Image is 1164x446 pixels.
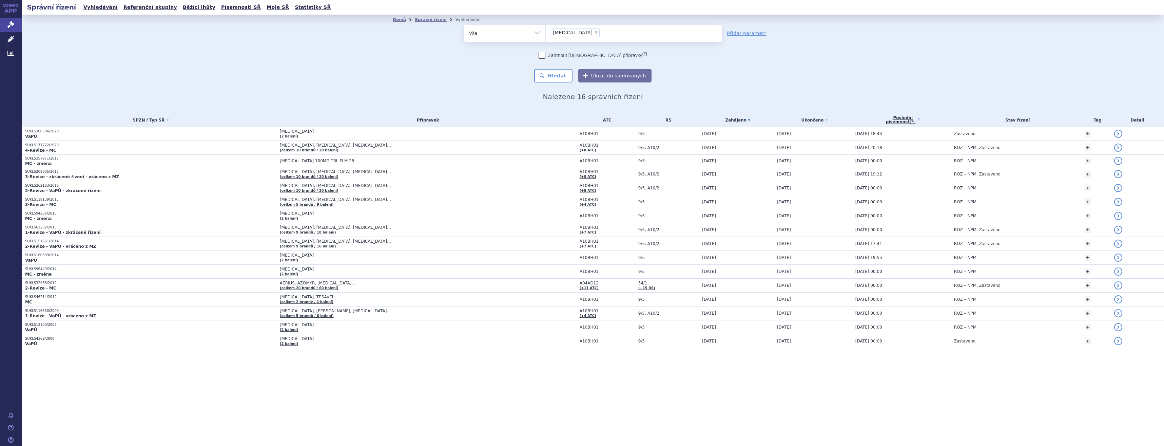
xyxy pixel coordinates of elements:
[576,113,635,127] th: ATC
[1114,130,1122,138] a: detail
[121,3,179,12] a: Referenční skupiny
[954,339,975,343] span: Zastaveno
[855,241,882,246] span: [DATE] 17:41
[855,255,882,260] span: [DATE] 19:55
[702,241,716,246] span: [DATE]
[25,197,276,202] p: SUKLS119139/2015
[1085,199,1091,205] a: +
[1081,113,1111,127] th: Tag
[727,30,767,37] a: Přidat parametr
[602,28,605,37] input: [MEDICAL_DATA]
[910,120,915,124] abbr: (?)
[954,241,1001,246] span: ROZ – NPM, Zastaveno
[25,174,119,179] strong: 3-Revize - zkrácené řízení - vráceno z MZ
[539,52,647,59] label: Zahrnout [DEMOGRAPHIC_DATA] přípravky
[954,172,1001,176] span: ROZ – NPM, Zastaveno
[954,227,1001,232] span: ROZ – NPM, Zastaveno
[642,52,647,56] abbr: (?)
[25,202,56,207] strong: 3-Revize - MC
[702,325,716,330] span: [DATE]
[594,30,598,34] span: ×
[954,283,1001,288] span: ROZ – NPM, Zastaveno
[1085,268,1091,275] a: +
[580,314,596,318] a: (+4 ATC)
[1114,240,1122,248] a: detail
[25,148,56,153] strong: 4-Revize - MC
[777,241,791,246] span: [DATE]
[25,253,276,258] p: SUKLS160309/2014
[702,297,716,302] span: [DATE]
[280,272,298,276] a: (2 balení)
[580,255,635,260] span: A10BH01
[580,239,635,244] span: A10BH01
[951,113,1081,127] th: Stav řízení
[1085,296,1091,302] a: +
[280,300,333,304] a: (celkem 2 brandy / 4 balení)
[280,183,449,188] span: [MEDICAL_DATA], [MEDICAL_DATA], [MEDICAL_DATA]…
[534,69,573,82] button: Hledat
[638,186,699,190] span: 9/5, A10/2
[638,311,699,316] span: 9/5, A10/2
[280,239,449,244] span: [MEDICAL_DATA], [MEDICAL_DATA], [MEDICAL_DATA]…
[280,309,449,313] span: [MEDICAL_DATA], [PERSON_NAME], [MEDICAL_DATA]…
[954,269,976,274] span: ROZ – NPM
[1085,131,1091,137] a: +
[638,200,699,204] span: 9/5
[25,156,276,161] p: SUKLS357971/2017
[638,241,699,246] span: 9/5, A10/2
[777,283,791,288] span: [DATE]
[954,311,976,316] span: ROZ – NPM
[638,339,699,343] span: 9/5
[702,269,716,274] span: [DATE]
[25,286,56,291] strong: 2-Revize - MC
[543,93,643,101] span: Nalezeno 16 správních řízení
[25,244,96,249] strong: 2-Revize - VaPÚ - vráceno z MZ
[580,244,596,248] a: (+7 ATC)
[280,322,449,327] span: [MEDICAL_DATA]
[702,227,716,232] span: [DATE]
[280,225,449,230] span: [MEDICAL_DATA], [MEDICAL_DATA], [MEDICAL_DATA]…
[580,189,596,192] a: (+8 ATC)
[280,211,449,216] span: [MEDICAL_DATA]
[280,336,449,341] span: [MEDICAL_DATA]
[855,227,882,232] span: [DATE] 00:00
[280,281,449,285] span: AERIUS, AZOMYR, [MEDICAL_DATA]…
[280,258,298,262] a: (2 balení)
[954,145,1001,150] span: ROZ – NPM, Zastaveno
[1114,309,1122,317] a: detail
[702,115,774,125] a: Zahájeno
[702,145,716,150] span: [DATE]
[580,281,635,285] span: A04AD12
[1085,324,1091,330] a: +
[580,309,635,313] span: A10BH01
[580,131,635,136] span: A10BH01
[553,30,593,35] span: [MEDICAL_DATA]
[638,325,699,330] span: 9/5
[25,216,52,221] strong: MC - změna
[638,227,699,232] span: 9/5, A10/2
[954,200,976,204] span: ROZ – NPM
[280,148,338,152] a: (celkem 10 brandů / 20 balení)
[1085,171,1091,177] a: +
[1114,254,1122,262] a: detail
[25,328,37,332] strong: VaPÚ
[855,283,882,288] span: [DATE] 00:00
[1085,145,1091,151] a: +
[702,255,716,260] span: [DATE]
[954,297,976,302] span: ROZ – NPM
[702,339,716,343] span: [DATE]
[855,213,882,218] span: [DATE] 00:00
[855,339,882,343] span: [DATE] 00:00
[1114,144,1122,152] a: detail
[1114,337,1122,345] a: detail
[276,113,576,127] th: Přípravek
[25,309,276,313] p: SUKLS116330/2009
[25,129,276,134] p: SUKLS300506/2020
[855,186,882,190] span: [DATE] 00:00
[638,297,699,302] span: 9/5
[25,281,276,285] p: SUKLS32958/2012
[580,169,635,174] span: A10BH01
[25,258,37,263] strong: VaPÚ
[280,169,449,174] span: [MEDICAL_DATA], [MEDICAL_DATA], [MEDICAL_DATA]…
[219,3,263,12] a: Písemnosti SŘ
